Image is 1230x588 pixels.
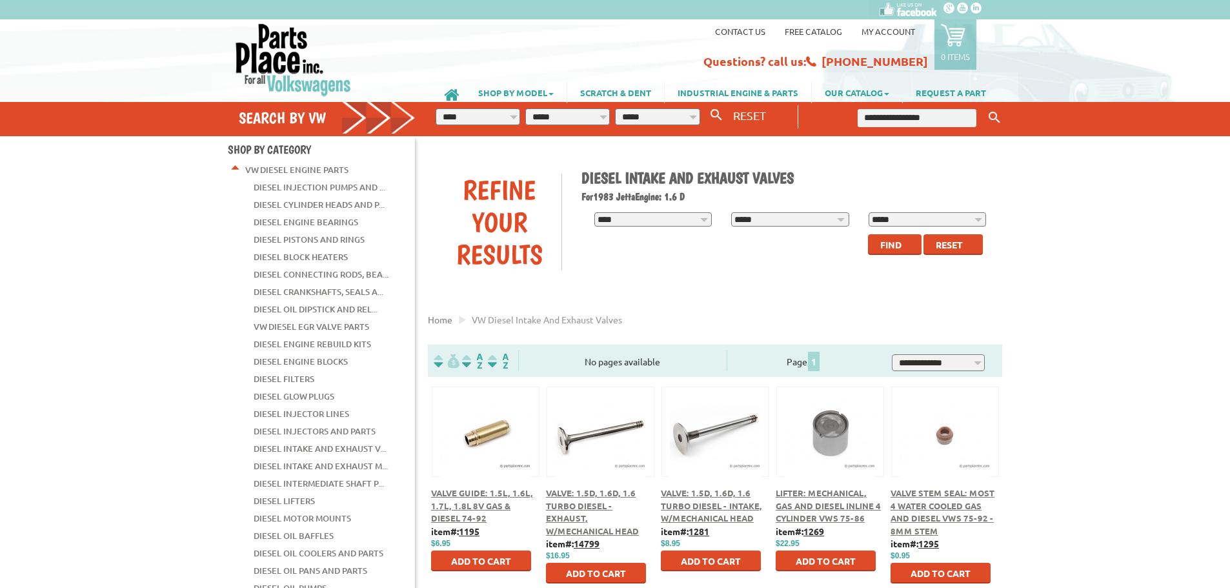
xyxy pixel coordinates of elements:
[880,239,902,250] span: Find
[911,567,971,579] span: Add to Cart
[567,81,664,103] a: SCRATCH & DENT
[254,458,388,474] a: Diesel Intake and Exhaust M...
[451,555,511,567] span: Add to Cart
[254,231,365,248] a: Diesel Pistons and Rings
[868,234,922,255] button: Find
[254,370,314,387] a: Diesel Filters
[728,106,771,125] button: RESET
[776,551,876,571] button: Add to Cart
[727,350,880,371] div: Page
[776,487,881,523] a: Lifter: Mechanical, Gas and Diesel Inline 4 cylinder VWs 75-86
[254,283,383,300] a: Diesel Crankshafts, Seals a...
[581,190,993,203] h2: 1983 Jetta
[254,353,348,370] a: Diesel Engine Blocks
[918,538,939,549] u: 1295
[431,539,450,548] span: $6.95
[546,551,570,560] span: $16.95
[254,248,348,265] a: Diesel Block Heaters
[228,143,415,156] h4: Shop By Category
[796,555,856,567] span: Add to Cart
[254,423,376,440] a: Diesel Injectors and Parts
[465,81,567,103] a: SHOP BY MODEL
[581,168,993,187] h1: Diesel Intake and Exhaust Valves
[566,567,626,579] span: Add to Cart
[428,314,452,325] a: Home
[891,563,991,583] button: Add to Cart
[254,301,378,318] a: Diesel Oil Dipstick and Rel...
[785,26,842,37] a: Free Catalog
[254,527,334,544] a: Diesel Oil Baffles
[519,355,727,369] div: No pages available
[665,81,811,103] a: INDUSTRIAL ENGINE & PARTS
[254,475,384,492] a: Diesel Intermediate Shaft P...
[891,538,939,549] b: item#:
[254,266,388,283] a: Diesel Connecting Rods, Bea...
[254,318,369,335] a: VW Diesel EGR Valve Parts
[472,314,622,325] span: VW diesel intake and exhaust valves
[891,487,994,536] a: Valve Stem Seal: Most 4 Water Cooled Gas and Diesel VWs 75-92 - 8mm Stem
[581,190,593,203] span: For
[254,336,371,352] a: Diesel Engine Rebuild Kits
[705,106,727,125] button: Search By VW...
[903,81,999,103] a: REQUEST A PART
[546,538,600,549] b: item#:
[485,354,511,369] img: Sort by Sales Rank
[431,551,531,571] button: Add to Cart
[459,354,485,369] img: Sort by Headline
[254,510,351,527] a: Diesel Motor Mounts
[254,562,367,579] a: Diesel Oil Pans and Parts
[546,487,639,536] a: Valve: 1.5D, 1.6D, 1.6 Turbo Diesel - Exhaust, w/Mechanical Head
[438,174,561,270] div: Refine Your Results
[661,525,709,537] b: item#:
[434,354,459,369] img: filterpricelow.svg
[254,388,334,405] a: Diesel Glow Plugs
[812,81,902,103] a: OUR CATALOG
[803,525,824,537] u: 1269
[862,26,915,37] a: My Account
[254,196,385,213] a: Diesel Cylinder Heads and P...
[776,525,824,537] b: item#:
[254,179,385,196] a: Diesel Injection Pumps and ...
[733,108,766,122] span: RESET
[254,440,386,457] a: Diesel Intake and Exhaust V...
[661,539,680,548] span: $8.95
[891,551,910,560] span: $0.95
[254,492,315,509] a: Diesel Lifters
[776,539,800,548] span: $22.95
[459,525,479,537] u: 1195
[431,525,479,537] b: item#:
[934,19,976,70] a: 0 items
[661,551,761,571] button: Add to Cart
[635,190,685,203] span: Engine: 1.6 D
[936,239,963,250] span: Reset
[808,352,820,371] span: 1
[661,487,762,523] a: Valve: 1.5D, 1.6D, 1.6 Turbo Diesel - Intake, w/Mechanical Head
[574,538,600,549] u: 14799
[681,555,741,567] span: Add to Cart
[985,107,1004,128] button: Keyword Search
[715,26,765,37] a: Contact us
[254,545,383,562] a: Diesel Oil Coolers and Parts
[923,234,983,255] button: Reset
[239,108,416,127] h4: Search by VW
[254,214,358,230] a: Diesel Engine Bearings
[941,51,970,62] p: 0 items
[431,487,533,523] a: Valve Guide: 1.5L, 1.6L, 1.7L, 1.8L 8V Gas & Diesel 74-92
[254,405,349,422] a: Diesel Injector Lines
[546,563,646,583] button: Add to Cart
[234,23,352,97] img: Parts Place Inc!
[245,161,348,178] a: VW Diesel Engine Parts
[689,525,709,537] u: 1281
